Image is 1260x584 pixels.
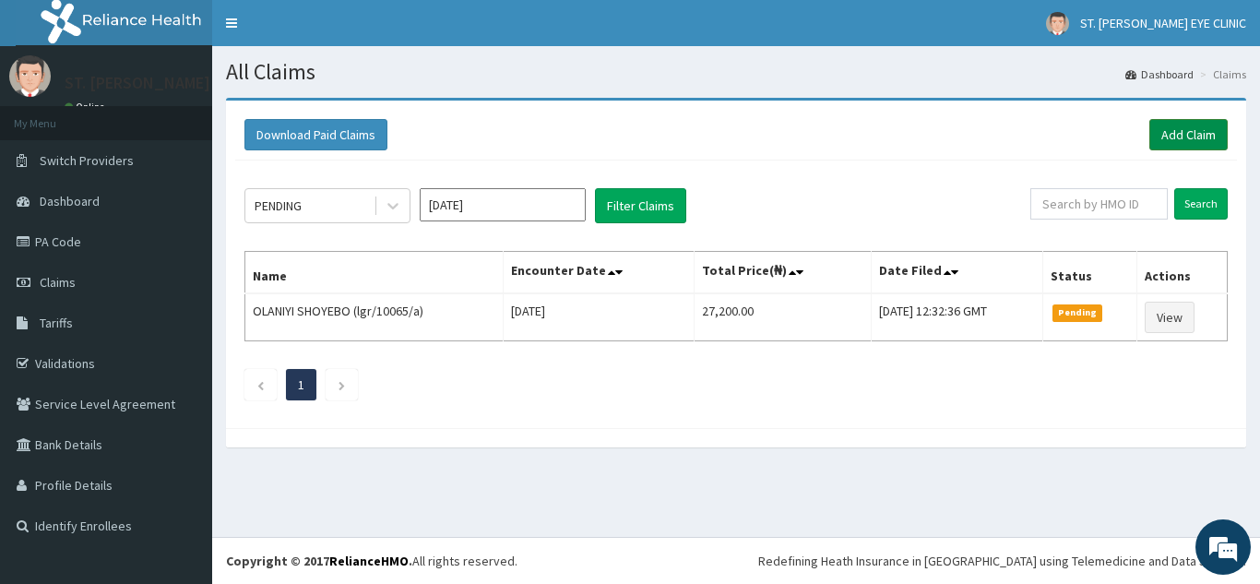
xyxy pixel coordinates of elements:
[1080,15,1246,31] span: ST. [PERSON_NAME] EYE CLINIC
[1195,66,1246,82] li: Claims
[329,553,409,569] a: RelianceHMO
[872,252,1042,294] th: Date Filed
[212,537,1260,584] footer: All rights reserved.
[1136,252,1227,294] th: Actions
[1125,66,1194,82] a: Dashboard
[503,252,695,294] th: Encounter Date
[40,152,134,169] span: Switch Providers
[256,376,265,393] a: Previous page
[595,188,686,223] button: Filter Claims
[40,315,73,331] span: Tariffs
[1149,119,1228,150] a: Add Claim
[695,293,872,341] td: 27,200.00
[65,101,109,113] a: Online
[872,293,1042,341] td: [DATE] 12:32:36 GMT
[226,553,412,569] strong: Copyright © 2017 .
[226,60,1246,84] h1: All Claims
[695,252,872,294] th: Total Price(₦)
[1174,188,1228,220] input: Search
[420,188,586,221] input: Select Month and Year
[245,293,504,341] td: OLANIYI SHOYEBO (lgr/10065/a)
[245,252,504,294] th: Name
[255,197,302,215] div: PENDING
[9,55,51,97] img: User Image
[1042,252,1136,294] th: Status
[298,376,304,393] a: Page 1 is your current page
[40,193,100,209] span: Dashboard
[40,274,76,291] span: Claims
[338,376,346,393] a: Next page
[65,75,290,91] p: ST. [PERSON_NAME] EYE CLINIC
[1030,188,1168,220] input: Search by HMO ID
[1046,12,1069,35] img: User Image
[758,552,1246,570] div: Redefining Heath Insurance in [GEOGRAPHIC_DATA] using Telemedicine and Data Science!
[503,293,695,341] td: [DATE]
[244,119,387,150] button: Download Paid Claims
[1052,304,1103,321] span: Pending
[1145,302,1195,333] a: View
